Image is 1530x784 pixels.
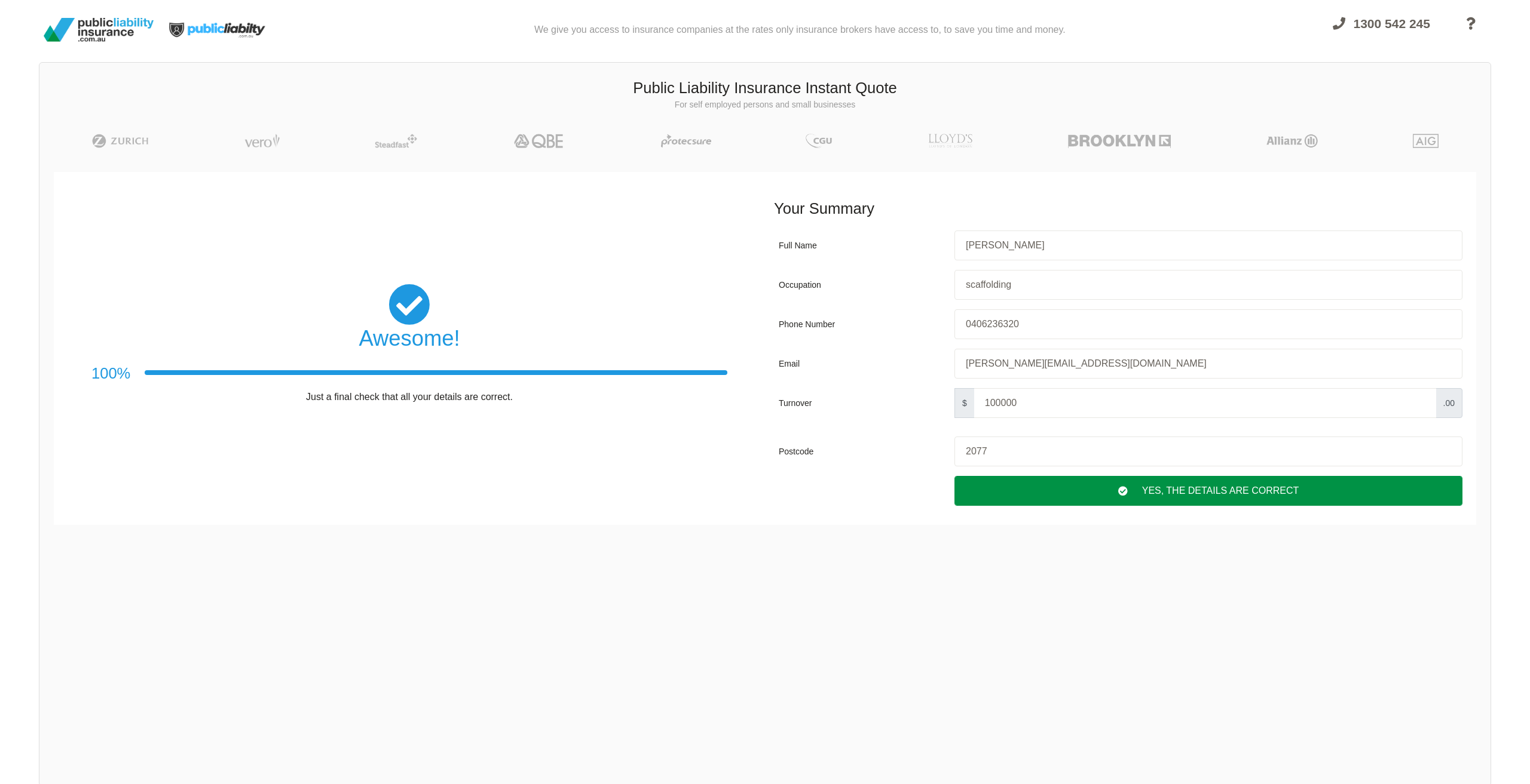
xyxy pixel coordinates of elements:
[774,198,1467,220] h3: Your Summary
[91,363,130,385] h3: 100%
[1322,10,1441,55] a: 1300 542 245
[507,134,571,148] img: QBE | Public Liability Insurance
[1063,134,1175,148] img: Brooklyn | Public Liability Insurance
[239,134,285,148] img: Vero | Public Liability Insurance
[48,78,1482,99] h3: Public Liability Insurance Instant Quote
[779,388,950,418] div: Turnover
[91,391,727,404] p: Just a final check that all your details are correct.
[779,309,950,339] div: Phone Number
[954,349,1462,379] input: Your email
[656,134,717,148] img: Protecsure | Public Liability Insurance
[370,134,423,148] img: Steadfast | Public Liability Insurance
[954,270,1462,300] input: Your occupation
[954,436,1462,466] input: Your postcode
[48,99,1482,111] p: For self employed persons and small businesses
[779,270,950,300] div: Occupation
[158,5,278,55] img: Public Liability Insurance Light
[779,349,950,379] div: Email
[954,230,1462,260] input: Your first and last names
[1408,134,1443,148] img: AIG | Public Liability Insurance
[1260,134,1324,148] img: Allianz | Public Liability Insurance
[954,309,1462,339] input: Your phone number, eg: +61xxxxxxxxxx / 0xxxxxxxxx
[1436,388,1462,418] span: .00
[87,134,154,148] img: Zurich | Public Liability Insurance
[779,230,950,260] div: Full Name
[922,134,979,148] img: LLOYD's | Public Liability Insurance
[1354,17,1430,30] span: 1300 542 245
[39,13,158,47] img: Public Liability Insurance
[534,5,1066,55] div: We give you access to insurance companies at the rates only insurance brokers have access to, to ...
[779,436,950,466] div: Postcode
[974,388,1436,418] input: Your turnover
[954,388,975,418] span: $
[801,134,837,148] img: CGU | Public Liability Insurance
[91,325,727,352] h2: Awesome!
[954,476,1462,506] div: Yes, The Details are correct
